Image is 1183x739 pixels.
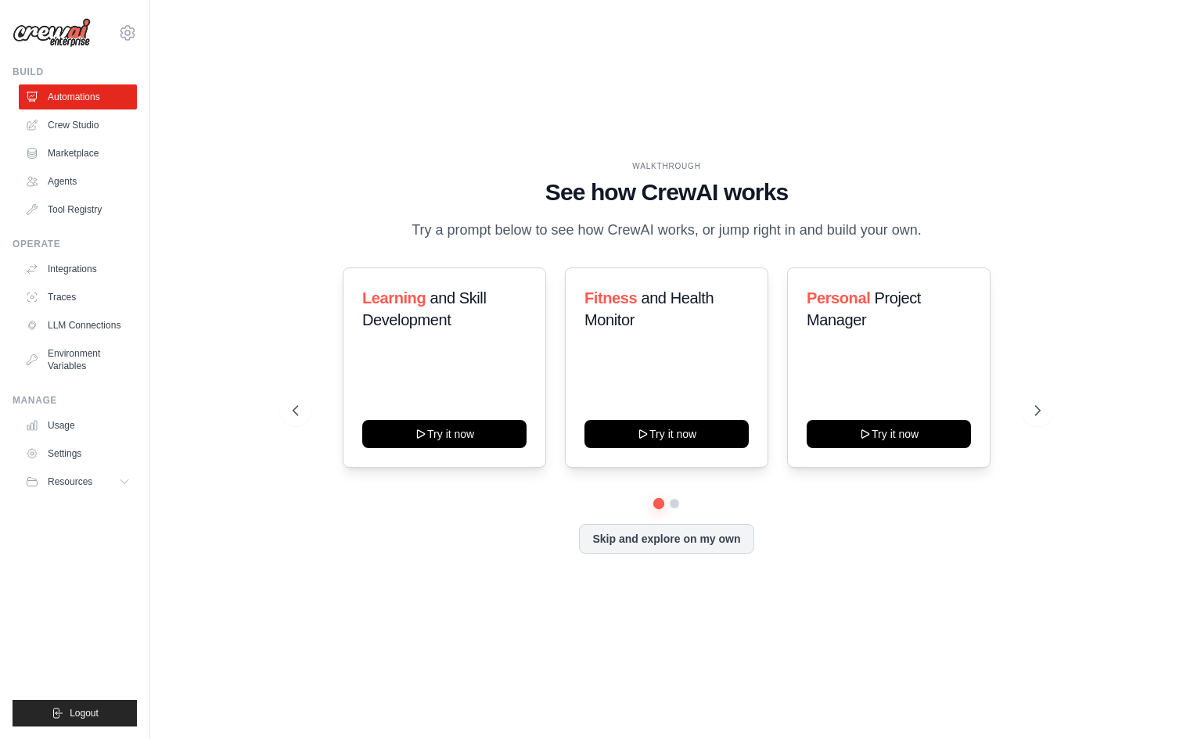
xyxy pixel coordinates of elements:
span: Resources [48,475,92,488]
button: Resources [19,469,137,494]
div: Manage [13,394,137,407]
span: and Health Monitor [584,289,714,328]
a: Traces [19,285,137,310]
a: Crew Studio [19,113,137,138]
div: Operate [13,238,137,250]
span: Project Manager [807,289,921,328]
a: Tool Registry [19,197,137,222]
span: Fitness [584,289,637,307]
button: Try it now [362,420,527,448]
p: Try a prompt below to see how CrewAI works, or jump right in and build your own. [404,219,929,242]
span: Personal [807,289,870,307]
a: Marketplace [19,141,137,166]
span: Logout [70,707,99,719]
a: Settings [19,441,137,466]
a: Automations [19,84,137,109]
a: Integrations [19,256,137,282]
h1: See how CrewAI works [293,178,1041,206]
button: Try it now [807,420,971,448]
a: Usage [19,413,137,438]
button: Try it now [584,420,749,448]
a: Agents [19,169,137,194]
a: LLM Connections [19,313,137,338]
span: Learning [362,289,426,307]
img: Logo [13,18,91,48]
button: Logout [13,700,137,726]
span: and Skill Development [362,289,486,328]
a: Environment Variables [19,341,137,378]
div: WALKTHROUGH [293,160,1041,172]
div: Build [13,66,137,78]
button: Skip and explore on my own [579,524,753,554]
